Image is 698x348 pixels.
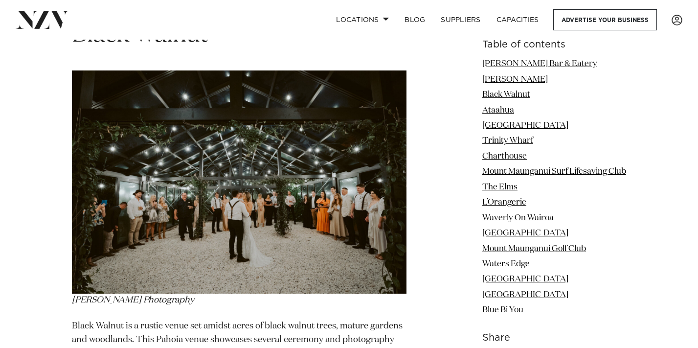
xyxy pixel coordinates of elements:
[482,75,548,83] a: [PERSON_NAME]
[482,40,626,50] h6: Table of contents
[397,9,433,30] a: BLOG
[482,291,568,299] a: [GEOGRAPHIC_DATA]
[482,106,514,114] a: Ātaahua
[328,9,397,30] a: Locations
[482,244,586,253] a: Mount Maunganui Golf Club
[482,213,554,222] a: Waverly On Wairoa
[489,9,547,30] a: Capacities
[482,198,526,207] a: L’Orangerie
[433,9,488,30] a: SUPPLIERS
[482,121,568,130] a: [GEOGRAPHIC_DATA]
[482,167,626,176] a: Mount Maunganui Surf Lifesaving Club
[72,296,194,304] span: [PERSON_NAME] Photography
[482,275,568,283] a: [GEOGRAPHIC_DATA]
[482,137,533,145] a: Trinity Wharf
[482,229,568,237] a: [GEOGRAPHIC_DATA]
[482,60,597,68] a: [PERSON_NAME] Bar & Eatery
[482,332,626,343] h6: Share
[482,91,530,99] a: Black Walnut
[482,260,530,268] a: Waters Edge
[553,9,657,30] a: Advertise your business
[482,306,523,314] a: Blue Bi You
[482,183,518,191] a: The Elms
[16,11,69,28] img: nzv-logo.png
[482,152,527,161] a: Charthouse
